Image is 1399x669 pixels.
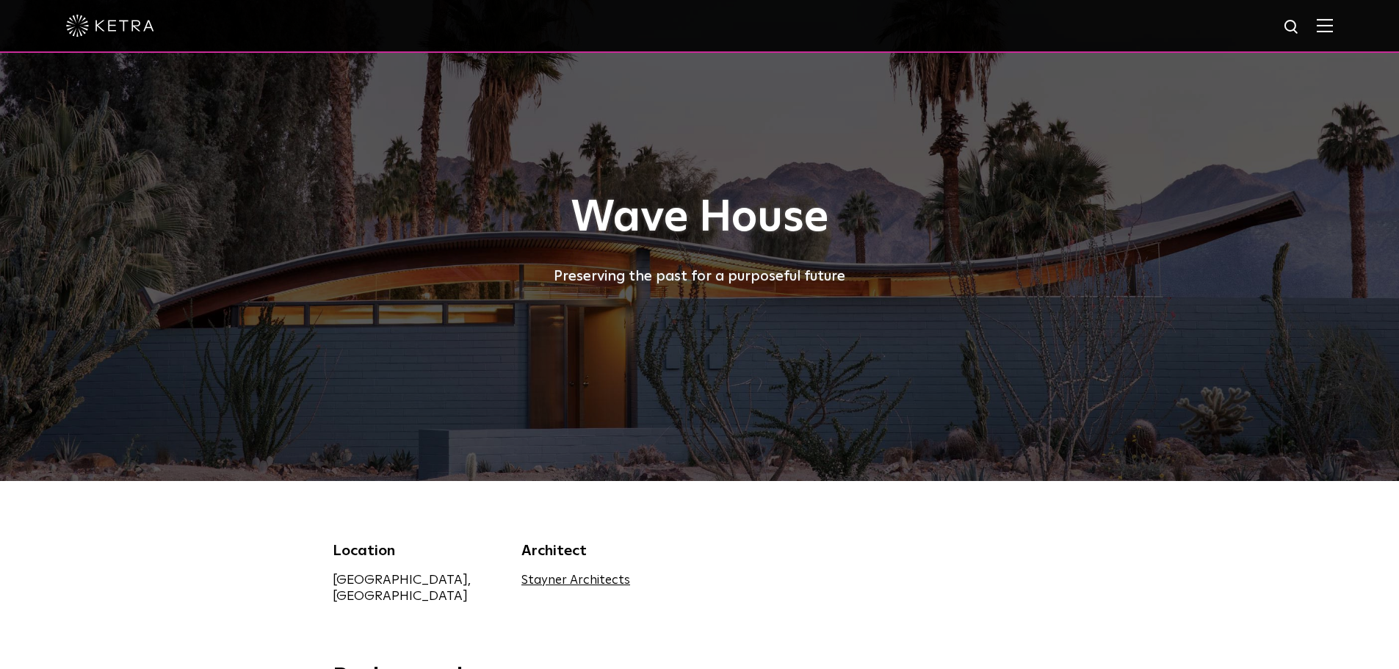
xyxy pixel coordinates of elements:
h1: Wave House [333,194,1067,242]
img: ketra-logo-2019-white [66,15,154,37]
div: [GEOGRAPHIC_DATA], [GEOGRAPHIC_DATA] [333,572,500,604]
img: Hamburger%20Nav.svg [1317,18,1333,32]
div: Preserving the past for a purposeful future [333,264,1067,288]
div: Location [333,540,500,562]
a: Stayner Architects [521,574,630,587]
div: Architect [521,540,689,562]
img: search icon [1283,18,1301,37]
